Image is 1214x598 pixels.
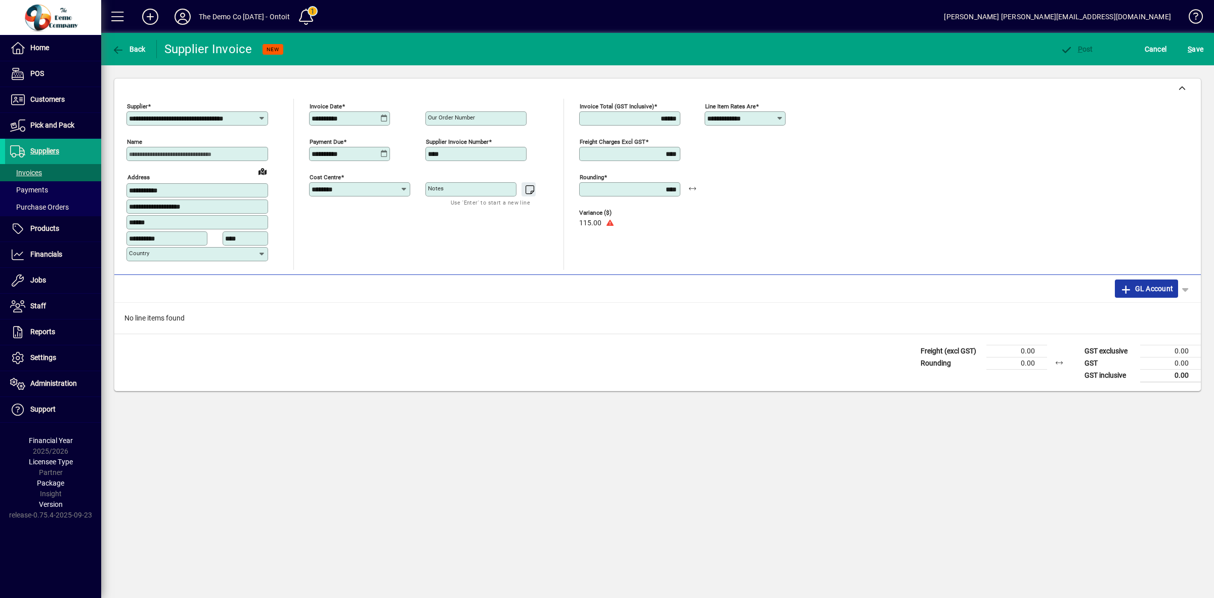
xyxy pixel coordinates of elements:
td: 0.00 [1140,345,1201,357]
a: Administration [5,371,101,396]
td: Rounding [916,357,986,369]
a: Purchase Orders [5,198,101,216]
mat-label: Rounding [580,174,604,181]
a: Invoices [5,164,101,181]
span: Invoices [10,169,42,177]
a: Products [5,216,101,242]
span: Licensee Type [29,458,73,466]
mat-label: Country [129,250,149,257]
span: Version [39,500,63,508]
td: GST exclusive [1079,345,1140,357]
button: Cancel [1142,40,1169,58]
td: 0.00 [986,357,1047,369]
mat-label: Our order number [428,114,475,121]
a: Customers [5,87,101,112]
span: Variance ($) [579,210,640,216]
span: Pick and Pack [30,121,74,129]
span: 115.00 [579,219,601,227]
td: 0.00 [986,345,1047,357]
span: Settings [30,353,56,362]
a: Financials [5,242,101,267]
button: GL Account [1115,280,1178,298]
a: Home [5,35,101,61]
span: Customers [30,95,65,103]
span: Home [30,44,49,52]
td: 0.00 [1140,357,1201,369]
td: GST [1079,357,1140,369]
span: Administration [30,379,77,387]
mat-label: Supplier invoice number [426,138,489,145]
mat-label: Invoice Total (GST inclusive) [580,103,654,110]
span: ost [1060,45,1093,53]
mat-label: Line item rates are [705,103,756,110]
a: Knowledge Base [1181,2,1201,35]
span: Package [37,479,64,487]
div: No line items found [114,303,1201,334]
span: NEW [267,46,279,53]
a: Pick and Pack [5,113,101,138]
a: Payments [5,181,101,198]
mat-hint: Use 'Enter' to start a new line [451,196,530,208]
span: P [1078,45,1082,53]
span: GL Account [1120,281,1173,297]
button: Post [1058,40,1096,58]
td: 0.00 [1140,369,1201,382]
span: Financials [30,250,62,258]
button: Add [134,8,166,26]
span: Support [30,405,56,413]
span: Staff [30,302,46,310]
button: Profile [166,8,199,26]
a: Reports [5,320,101,345]
a: Jobs [5,268,101,293]
mat-label: Name [127,138,142,145]
span: Purchase Orders [10,203,69,211]
td: Freight (excl GST) [916,345,986,357]
span: Jobs [30,276,46,284]
mat-label: Notes [428,185,444,192]
a: View on map [254,163,271,179]
span: S [1188,45,1192,53]
a: Settings [5,345,101,371]
span: Products [30,224,59,232]
span: POS [30,69,44,77]
mat-label: Invoice date [310,103,342,110]
div: Supplier Invoice [164,41,252,57]
span: Payments [10,186,48,194]
button: Save [1185,40,1206,58]
a: Support [5,397,101,422]
mat-label: Payment due [310,138,343,145]
button: Back [109,40,148,58]
app-page-header-button: Back [101,40,157,58]
a: Staff [5,294,101,319]
div: The Demo Co [DATE] - Ontoit [199,9,290,25]
span: Financial Year [29,436,73,445]
span: Back [112,45,146,53]
mat-label: Supplier [127,103,148,110]
td: GST inclusive [1079,369,1140,382]
span: Reports [30,328,55,336]
div: [PERSON_NAME] [PERSON_NAME][EMAIL_ADDRESS][DOMAIN_NAME] [944,9,1171,25]
a: POS [5,61,101,87]
span: Suppliers [30,147,59,155]
span: ave [1188,41,1203,57]
span: Cancel [1145,41,1167,57]
mat-label: Freight charges excl GST [580,138,645,145]
mat-label: Cost Centre [310,174,341,181]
